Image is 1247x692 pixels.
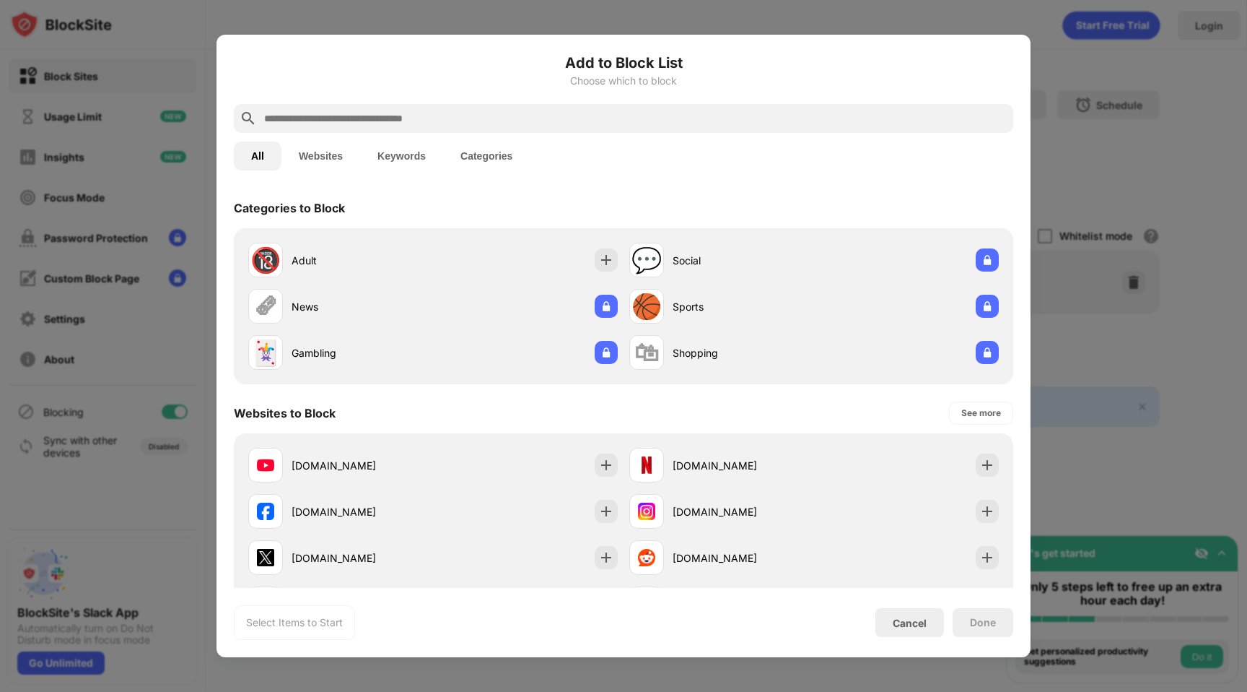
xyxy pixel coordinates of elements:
div: 💬 [631,246,662,275]
div: See more [961,406,1001,420]
div: Choose which to block [234,75,1013,87]
div: [DOMAIN_NAME] [292,504,433,519]
div: [DOMAIN_NAME] [292,550,433,566]
div: [DOMAIN_NAME] [673,550,814,566]
div: News [292,299,433,314]
div: 🗞 [253,292,278,321]
img: favicons [257,549,274,566]
h6: Add to Block List [234,52,1013,74]
div: Gambling [292,345,433,360]
div: Websites to Block [234,406,336,420]
div: Select Items to Start [246,615,343,630]
div: Shopping [673,345,814,360]
div: 🛍 [634,338,659,368]
div: [DOMAIN_NAME] [673,504,814,519]
div: 🃏 [250,338,281,368]
div: Done [970,617,996,628]
div: 🔞 [250,246,281,275]
img: favicons [257,503,274,520]
div: Social [673,253,814,268]
img: favicons [638,549,655,566]
button: Categories [443,142,530,170]
div: [DOMAIN_NAME] [673,458,814,473]
div: Categories to Block [234,201,345,215]
img: favicons [638,503,655,520]
button: Websites [281,142,360,170]
div: 🏀 [631,292,662,321]
div: Sports [673,299,814,314]
div: Adult [292,253,433,268]
div: [DOMAIN_NAME] [292,458,433,473]
img: favicons [257,457,274,474]
img: favicons [638,457,655,474]
button: Keywords [360,142,443,170]
img: search.svg [240,110,257,127]
button: All [234,142,281,170]
div: Cancel [893,617,927,629]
